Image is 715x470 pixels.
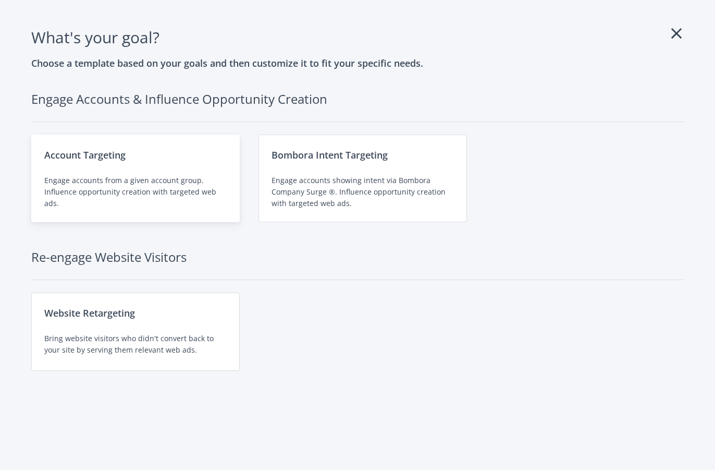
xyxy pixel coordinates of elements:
[272,148,454,162] div: Bombora Intent Targeting
[31,25,684,50] h1: What's your goal ?
[272,175,454,209] div: Engage accounts showing intent via Bombora Company Surge ®. Influence opportunity creation with t...
[31,56,684,70] h3: Choose a template based on your goals and then customize it to fit your specific needs.
[44,306,227,320] div: Website Retargeting
[44,148,227,162] div: Account Targeting
[44,175,227,209] div: Engage accounts from a given account group. Influence opportunity creation with targeted web ads.
[31,247,684,280] h2: Re-engage Website Visitors
[31,89,684,122] h2: Engage Accounts & Influence Opportunity Creation
[44,333,227,356] div: Bring website visitors who didn't convert back to your site by serving them relevant web ads.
